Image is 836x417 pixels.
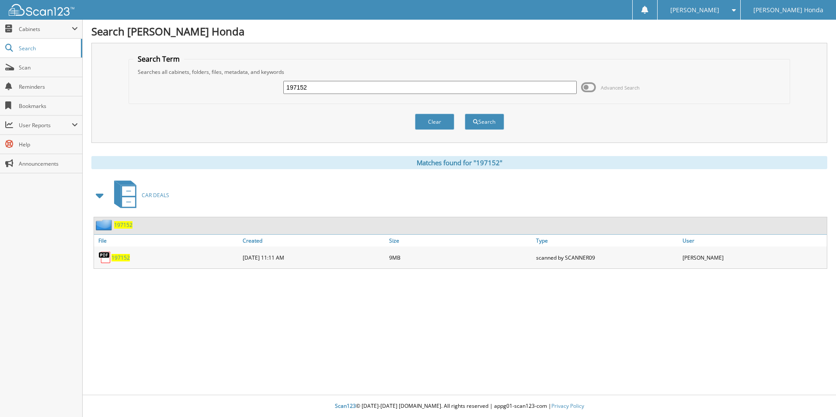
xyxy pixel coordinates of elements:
span: Bookmarks [19,102,78,110]
img: scan123-logo-white.svg [9,4,74,16]
div: Searches all cabinets, folders, files, metadata, and keywords [133,68,785,76]
span: CAR DEALS [142,191,169,199]
span: [PERSON_NAME] [670,7,719,13]
a: CAR DEALS [109,178,169,212]
a: 197152 [111,254,130,261]
button: Search [465,114,504,130]
div: 9MB [387,249,533,266]
a: Privacy Policy [551,402,584,410]
span: Advanced Search [601,84,640,91]
a: File [94,235,240,247]
div: © [DATE]-[DATE] [DOMAIN_NAME]. All rights reserved | appg01-scan123-com | [83,396,836,417]
button: Clear [415,114,454,130]
img: PDF.png [98,251,111,264]
a: 197152 [114,221,132,229]
span: Help [19,141,78,148]
h1: Search [PERSON_NAME] Honda [91,24,827,38]
span: Scan123 [335,402,356,410]
legend: Search Term [133,54,184,64]
a: Size [387,235,533,247]
span: [PERSON_NAME] Honda [753,7,823,13]
a: User [680,235,827,247]
span: Scan [19,64,78,71]
iframe: Chat Widget [792,375,836,417]
div: scanned by SCANNER09 [534,249,680,266]
span: Search [19,45,77,52]
div: [DATE] 11:11 AM [240,249,387,266]
a: Created [240,235,387,247]
img: folder2.png [96,219,114,230]
span: Reminders [19,83,78,90]
span: User Reports [19,122,72,129]
span: Announcements [19,160,78,167]
span: Cabinets [19,25,72,33]
div: Matches found for "197152" [91,156,827,169]
div: [PERSON_NAME] [680,249,827,266]
a: Type [534,235,680,247]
